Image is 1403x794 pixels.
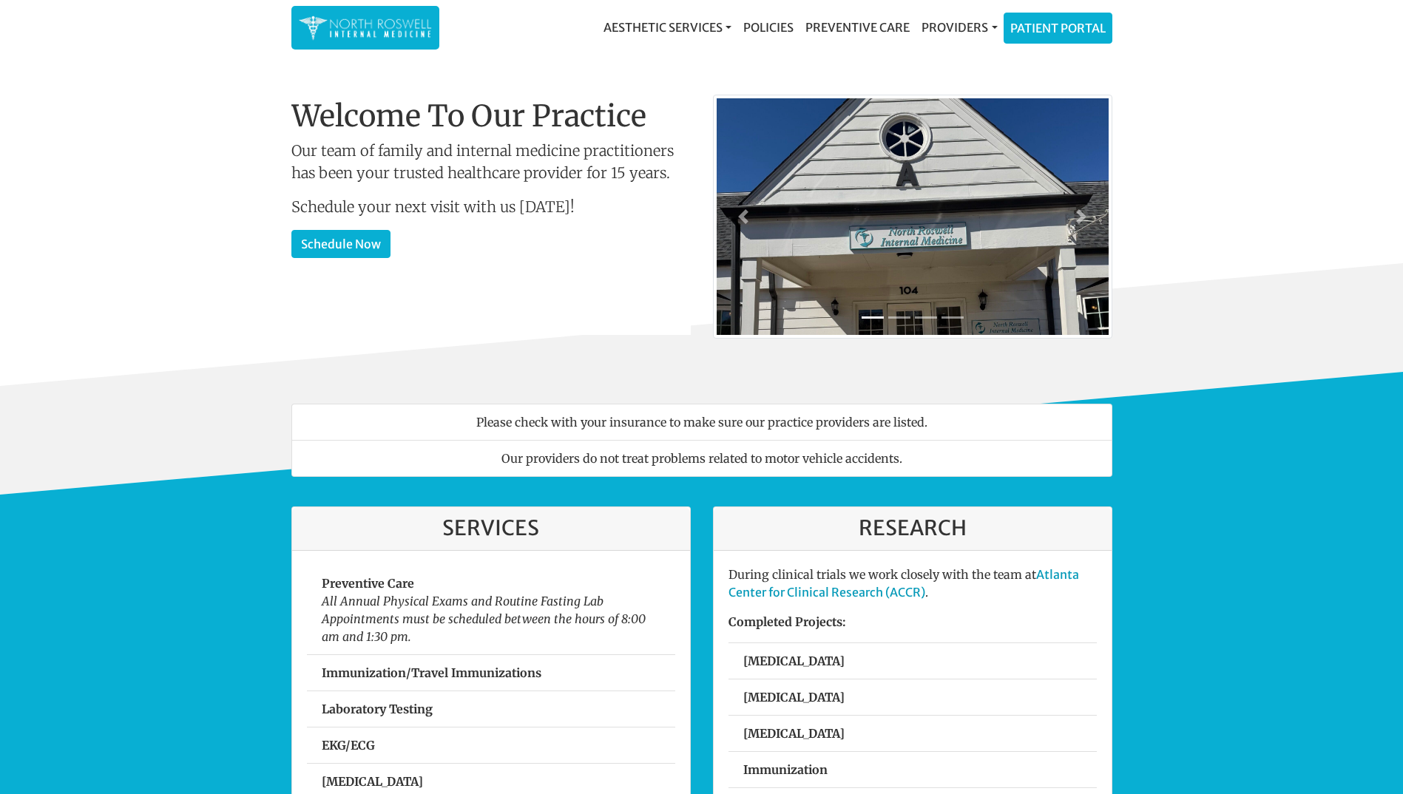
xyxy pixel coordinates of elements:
a: Atlanta Center for Clinical Research (ACCR) [728,567,1079,600]
strong: Laboratory Testing [322,702,433,716]
em: All Annual Physical Exams and Routine Fasting Lab Appointments must be scheduled between the hour... [322,594,646,644]
strong: Preventive Care [322,576,414,591]
strong: Completed Projects: [728,614,846,629]
strong: EKG/ECG [322,738,375,753]
p: Schedule your next visit with us [DATE]! [291,196,691,218]
h3: Research [728,516,1097,541]
strong: [MEDICAL_DATA] [743,654,845,668]
strong: [MEDICAL_DATA] [322,774,423,789]
h1: Welcome To Our Practice [291,98,691,134]
a: Preventive Care [799,13,916,42]
a: Aesthetic Services [598,13,737,42]
p: During clinical trials we work closely with the team at . [728,566,1097,601]
a: Providers [916,13,1003,42]
a: Policies [737,13,799,42]
li: Our providers do not treat problems related to motor vehicle accidents. [291,440,1112,477]
strong: Immunization [743,762,828,777]
li: Please check with your insurance to make sure our practice providers are listed. [291,404,1112,441]
a: Patient Portal [1004,13,1112,43]
a: Schedule Now [291,230,391,258]
img: North Roswell Internal Medicine [299,13,432,42]
strong: [MEDICAL_DATA] [743,690,845,705]
strong: Immunization/Travel Immunizations [322,665,541,680]
h3: Services [307,516,675,541]
strong: [MEDICAL_DATA] [743,726,845,741]
p: Our team of family and internal medicine practitioners has been your trusted healthcare provider ... [291,140,691,184]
